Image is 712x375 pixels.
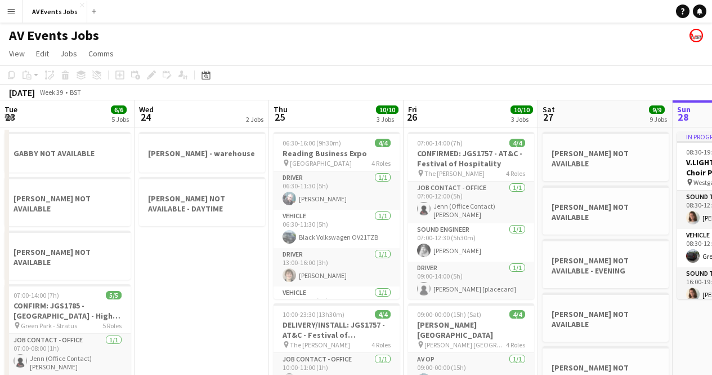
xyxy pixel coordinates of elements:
[84,46,118,61] a: Comms
[675,111,691,123] span: 28
[274,286,400,325] app-card-role: Vehicle1/113:00-16:00 (3h)
[272,111,288,123] span: 25
[543,148,669,169] h3: [PERSON_NAME] NOT AVAILABLE
[5,193,131,214] h3: [PERSON_NAME] NOT AVAILABLE
[677,104,691,114] span: Sun
[5,301,131,321] h3: CONFIRM: JGS1785 - [GEOGRAPHIC_DATA] - High Energy Event
[32,46,53,61] a: Edit
[139,132,265,173] app-job-card: [PERSON_NAME] - warehouse
[5,46,29,61] a: View
[543,202,669,222] h3: [PERSON_NAME] NOT AVAILABLE
[408,132,534,299] app-job-card: 07:00-14:00 (7h)4/4CONFIRMED: JGS1757 - AT&C - Festival of Hospitality The [PERSON_NAME]4 RolesJo...
[543,309,669,329] h3: [PERSON_NAME] NOT AVAILABLE
[5,148,131,158] h3: GABBY NOT AVAILABLE
[5,104,17,114] span: Tue
[377,115,398,123] div: 3 Jobs
[88,48,114,59] span: Comms
[9,87,35,98] div: [DATE]
[274,148,400,158] h3: Reading Business Expo
[511,105,533,114] span: 10/10
[375,139,391,147] span: 4/4
[274,132,400,299] app-job-card: 06:30-16:00 (9h30m)4/4Reading Business Expo [GEOGRAPHIC_DATA]4 RolesDriver1/106:30-11:30 (5h)[PER...
[509,139,525,147] span: 4/4
[139,193,265,214] h3: [PERSON_NAME] NOT AVAILABLE - DAYTIME
[274,320,400,340] h3: DELIVERY/INSTALL: JGS1757 - AT&C - Festival of Hospitality
[36,48,49,59] span: Edit
[290,341,350,349] span: The [PERSON_NAME]
[3,111,17,123] span: 23
[139,177,265,226] app-job-card: [PERSON_NAME] NOT AVAILABLE - DAYTIME
[274,248,400,286] app-card-role: Driver1/113:00-16:00 (3h)[PERSON_NAME]
[102,321,122,330] span: 5 Roles
[506,341,525,349] span: 4 Roles
[424,341,506,349] span: [PERSON_NAME] [GEOGRAPHIC_DATA]
[274,210,400,248] app-card-role: Vehicle1/106:30-11:30 (5h)Black Volkswagen OV21TZB
[56,46,82,61] a: Jobs
[406,111,417,123] span: 26
[649,105,665,114] span: 9/9
[408,104,417,114] span: Fri
[5,177,131,226] app-job-card: [PERSON_NAME] NOT AVAILABLE
[408,148,534,169] h3: CONFIRMED: JGS1757 - AT&C - Festival of Hospitality
[70,88,81,96] div: BST
[543,104,555,114] span: Sat
[14,291,59,299] span: 07:00-14:00 (7h)
[111,105,127,114] span: 6/6
[408,182,534,223] app-card-role: Job contact - Office1/107:00-12:00 (5h)Jenn (Office Contact) [PERSON_NAME]
[5,247,131,267] h3: [PERSON_NAME] NOT AVAILABLE
[9,27,99,44] h1: AV Events Jobs
[424,169,485,178] span: The [PERSON_NAME]
[543,186,669,235] app-job-card: [PERSON_NAME] NOT AVAILABLE
[106,291,122,299] span: 5/5
[543,239,669,288] app-job-card: [PERSON_NAME] NOT AVAILABLE - EVENING
[408,262,534,300] app-card-role: Driver1/109:00-14:00 (5h)[PERSON_NAME] [placecard]
[283,139,341,147] span: 06:30-16:00 (9h30m)
[408,320,534,340] h3: [PERSON_NAME] [GEOGRAPHIC_DATA]
[511,115,532,123] div: 3 Jobs
[5,231,131,280] app-job-card: [PERSON_NAME] NOT AVAILABLE
[139,148,265,158] h3: [PERSON_NAME] - warehouse
[283,310,344,319] span: 10:00-23:30 (13h30m)
[543,293,669,342] app-job-card: [PERSON_NAME] NOT AVAILABLE
[376,105,398,114] span: 10/10
[417,139,463,147] span: 07:00-14:00 (7h)
[5,132,131,173] app-job-card: GABBY NOT AVAILABLE
[408,223,534,262] app-card-role: Sound Engineer1/107:00-12:30 (5h30m)[PERSON_NAME]
[506,169,525,178] span: 4 Roles
[60,48,77,59] span: Jobs
[111,115,129,123] div: 5 Jobs
[417,310,481,319] span: 09:00-00:00 (15h) (Sat)
[543,132,669,181] app-job-card: [PERSON_NAME] NOT AVAILABLE
[509,310,525,319] span: 4/4
[274,171,400,210] app-card-role: Driver1/106:30-11:30 (5h)[PERSON_NAME]
[371,159,391,167] span: 4 Roles
[246,115,263,123] div: 2 Jobs
[139,104,154,114] span: Wed
[371,341,391,349] span: 4 Roles
[650,115,667,123] div: 9 Jobs
[543,255,669,276] h3: [PERSON_NAME] NOT AVAILABLE - EVENING
[23,1,87,23] button: AV Events Jobs
[541,111,555,123] span: 27
[21,321,77,330] span: Green Park - Stratus
[9,48,25,59] span: View
[290,159,352,167] span: [GEOGRAPHIC_DATA]
[375,310,391,319] span: 4/4
[274,104,288,114] span: Thu
[37,88,65,96] span: Week 39
[689,29,703,42] app-user-avatar: Liam O'Brien
[137,111,154,123] span: 24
